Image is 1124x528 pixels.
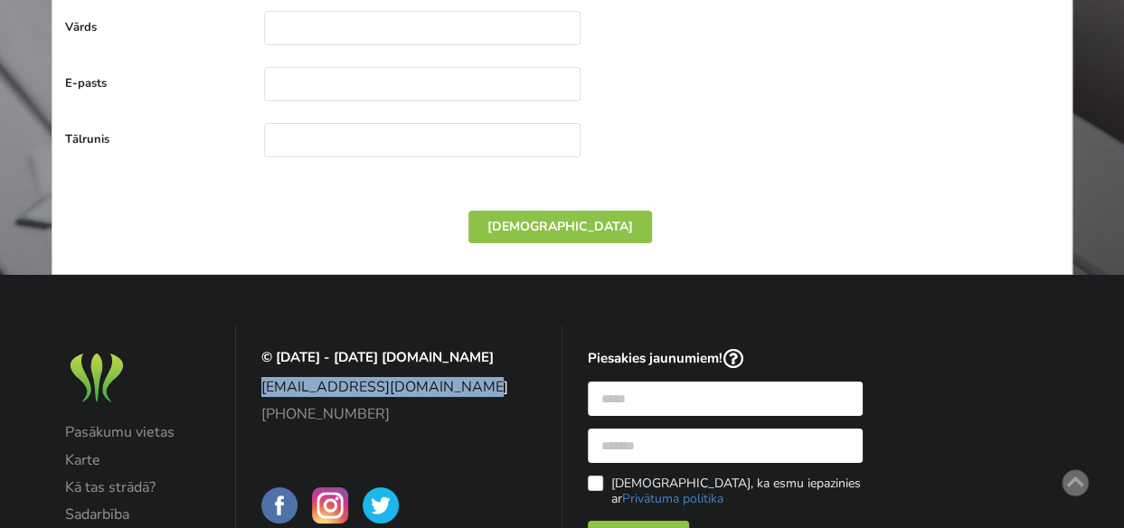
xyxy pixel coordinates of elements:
[588,476,864,506] label: [DEMOGRAPHIC_DATA], ka esmu iepazinies ar
[261,406,537,422] a: [PHONE_NUMBER]
[312,487,348,523] img: BalticMeetingRooms on Instagram
[65,74,250,92] label: E-pasts
[621,490,723,507] a: Privātuma politika
[588,349,864,370] p: Piesakies jaunumiem!
[65,130,250,148] label: Tālrunis
[65,424,211,440] a: Pasākumu vietas
[363,487,399,523] img: BalticMeetingRooms on Twitter
[65,18,250,36] label: Vārds
[261,349,537,366] p: © [DATE] - [DATE] [DOMAIN_NAME]
[65,506,211,523] a: Sadarbība
[261,487,298,523] img: BalticMeetingRooms on Facebook
[261,379,537,395] a: [EMAIL_ADDRESS][DOMAIN_NAME]
[468,211,652,243] div: [DEMOGRAPHIC_DATA]
[65,452,211,468] a: Karte
[65,349,128,408] img: Baltic Meeting Rooms
[65,479,211,495] a: Kā tas strādā?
